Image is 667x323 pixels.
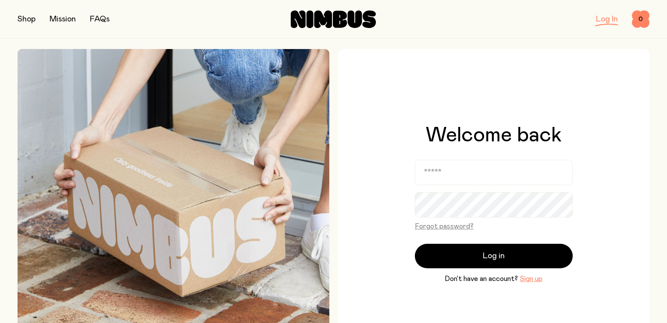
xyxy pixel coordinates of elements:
[520,274,542,284] button: Sign up
[632,11,649,28] button: 0
[415,244,573,268] button: Log in
[483,250,505,262] span: Log in
[50,15,76,23] a: Mission
[445,274,518,284] span: Don’t have an account?
[415,221,474,232] button: Forgot password?
[90,15,110,23] a: FAQs
[426,125,562,146] h1: Welcome back
[596,15,618,23] a: Log In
